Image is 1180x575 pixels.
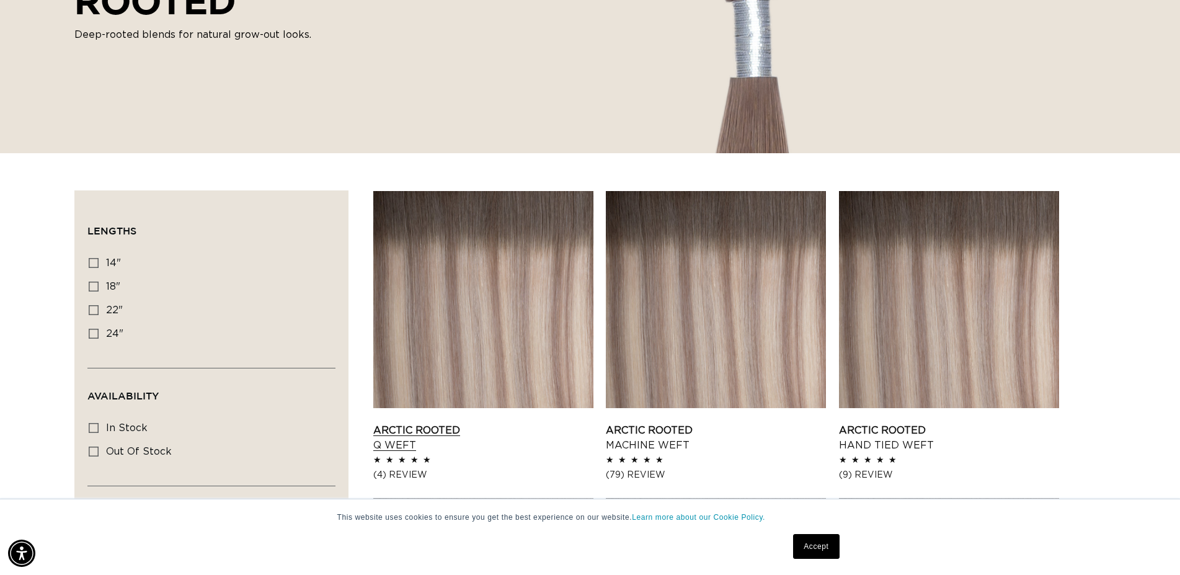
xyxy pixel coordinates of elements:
[337,512,843,523] p: This website uses cookies to ensure you get the best experience on our website.
[373,423,593,453] a: Arctic Rooted Q Weft
[87,225,136,236] span: Lengths
[87,486,335,531] summary: Hair System (0 selected)
[606,423,826,453] a: Arctic Rooted Machine Weft
[8,540,35,567] div: Accessibility Menu
[632,513,765,522] a: Learn more about our Cookie Policy.
[839,423,1059,453] a: Arctic Rooted Hand Tied Weft
[87,368,335,413] summary: Availability (0 selected)
[74,27,353,42] p: Deep-rooted blends for natural grow-out looks.
[106,447,172,457] span: Out of stock
[87,203,335,248] summary: Lengths (0 selected)
[106,282,120,292] span: 18"
[87,390,159,401] span: Availability
[1118,515,1180,575] iframe: Chat Widget
[106,329,123,339] span: 24"
[106,423,148,433] span: In stock
[106,258,121,268] span: 14"
[106,305,123,315] span: 22"
[793,534,839,559] a: Accept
